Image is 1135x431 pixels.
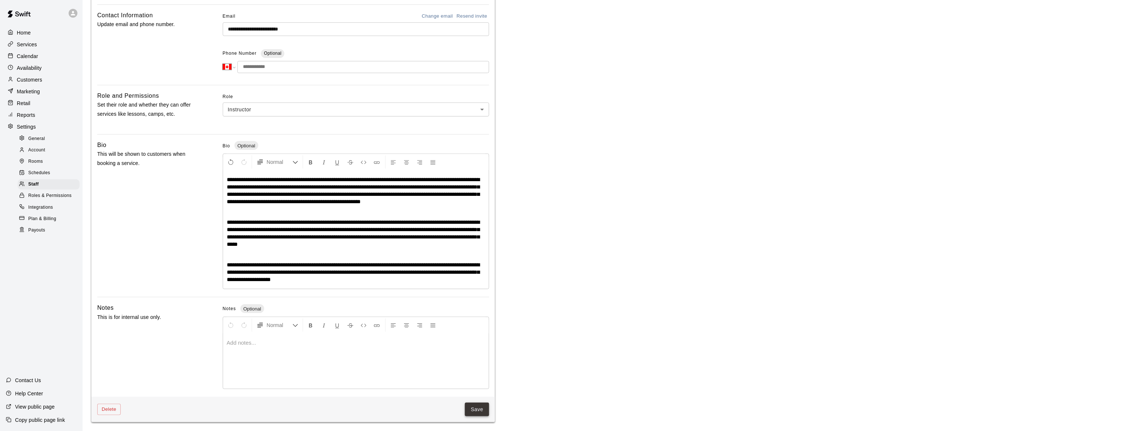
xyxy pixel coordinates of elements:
button: Left Align [387,319,400,332]
div: Instructor [223,103,489,116]
div: Rooms [18,157,80,167]
p: View public page [15,403,55,410]
button: Justify Align [427,155,439,169]
span: Normal [267,322,292,329]
span: Email [223,11,236,22]
p: Customers [17,76,42,83]
button: Format Underline [331,319,343,332]
button: Formatting Options [254,155,301,169]
h6: Bio [97,140,106,150]
span: Optional [240,306,264,312]
p: Set their role and whether they can offer services like lessons, camps, etc. [97,100,199,119]
span: Bio [223,143,230,148]
a: Rooms [18,156,83,168]
p: Services [17,41,37,48]
div: Staff [18,179,80,190]
span: Plan & Billing [28,215,56,223]
p: This will be shown to customers when booking a service. [97,150,199,168]
button: Insert Code [357,155,370,169]
button: Delete [97,404,121,415]
span: Payouts [28,227,45,234]
button: Change email [420,11,455,22]
p: Retail [17,100,30,107]
span: Role [223,91,489,103]
button: Format Italics [318,155,330,169]
a: Plan & Billing [18,213,83,225]
button: Undo [225,155,237,169]
div: Roles & Permissions [18,191,80,201]
span: Optional [234,143,258,148]
span: Phone Number [223,48,257,60]
button: Insert Code [357,319,370,332]
p: Reports [17,111,35,119]
button: Undo [225,319,237,332]
span: Rooms [28,158,43,165]
span: General [28,135,45,143]
span: Roles & Permissions [28,192,72,200]
a: Services [6,39,77,50]
button: Save [465,403,489,416]
span: Normal [267,158,292,166]
p: Settings [17,123,36,130]
div: Plan & Billing [18,214,80,224]
a: Home [6,27,77,38]
button: Format Strikethrough [344,319,357,332]
p: Availability [17,64,42,72]
button: Redo [238,319,250,332]
a: Customers [6,74,77,85]
p: Calendar [17,53,38,60]
button: Justify Align [427,319,439,332]
button: Center Align [400,155,413,169]
p: Home [17,29,31,36]
a: Calendar [6,51,77,62]
span: Account [28,147,45,154]
a: Marketing [6,86,77,97]
button: Formatting Options [254,319,301,332]
span: Notes [223,306,236,311]
p: Contact Us [15,377,41,384]
button: Format Strikethrough [344,155,357,169]
div: Payouts [18,225,80,236]
a: Staff [18,179,83,190]
p: Help Center [15,390,43,397]
a: Payouts [18,225,83,236]
div: Account [18,145,80,155]
a: Account [18,144,83,156]
span: Optional [264,51,281,56]
button: Redo [238,155,250,169]
button: Right Align [414,155,426,169]
div: General [18,134,80,144]
a: Availability [6,62,77,73]
span: Integrations [28,204,53,211]
p: Update email and phone number. [97,20,199,29]
a: General [18,133,83,144]
div: Integrations [18,202,80,213]
a: Settings [6,121,77,132]
button: Format Bold [305,319,317,332]
button: Format Underline [331,155,343,169]
p: Copy public page link [15,416,65,424]
h6: Role and Permissions [97,91,159,101]
h6: Notes [97,303,114,313]
span: Schedules [28,169,50,177]
button: Format Bold [305,155,317,169]
p: Marketing [17,88,40,95]
button: Insert Link [371,155,383,169]
button: Center Align [400,319,413,332]
a: Reports [6,109,77,121]
h6: Contact Information [97,11,153,20]
p: This is for internal use only. [97,313,199,322]
button: Insert Link [371,319,383,332]
button: Left Align [387,155,400,169]
a: Roles & Permissions [18,190,83,202]
a: Retail [6,98,77,109]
